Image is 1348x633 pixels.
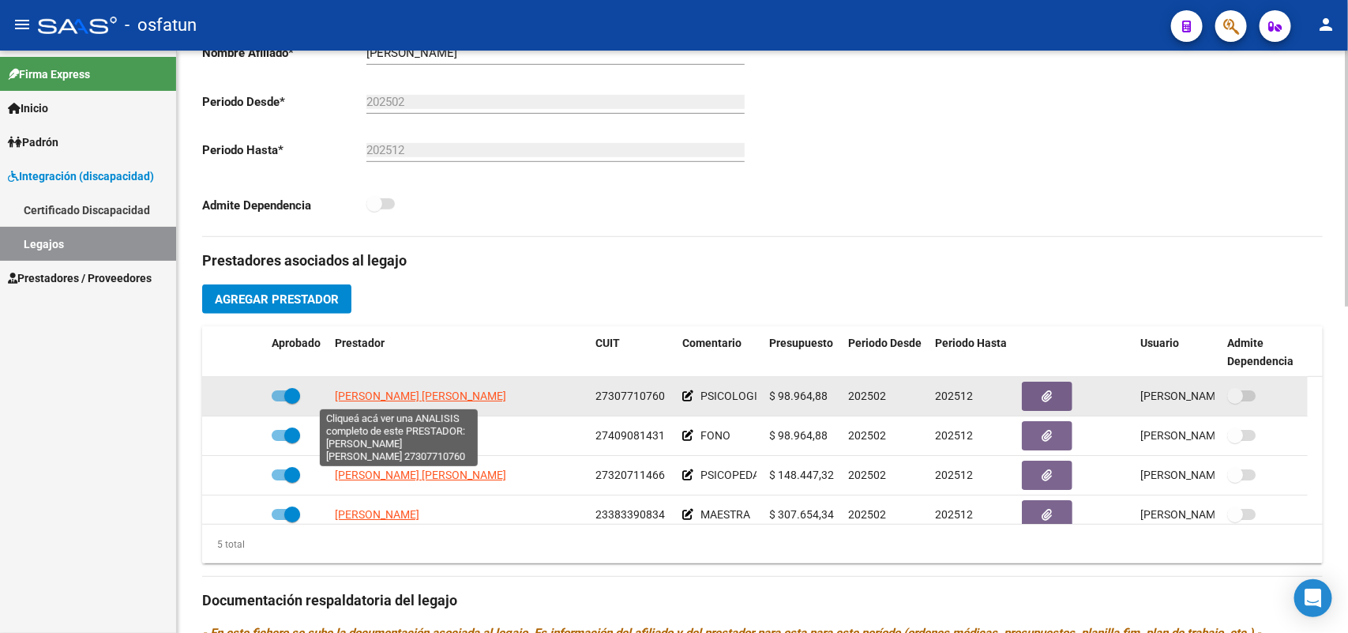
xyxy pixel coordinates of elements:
span: Usuario [1140,337,1179,349]
span: Aprobado [272,337,321,349]
span: Padrón [8,134,58,151]
span: $ 148.447,32 [769,469,834,481]
span: CUIT [595,337,620,349]
span: Integración (discapacidad) [8,168,154,185]
span: PSICOLOGIA [700,390,764,402]
span: 202502 [848,390,886,402]
span: [PERSON_NAME] [DATE] [1140,390,1264,402]
span: 202502 [848,429,886,442]
button: Agregar Prestador [202,284,351,314]
span: 27409081431 [595,429,665,442]
span: 202512 [935,469,973,481]
datatable-header-cell: Periodo Hasta [929,326,1016,379]
span: 202502 [848,508,886,521]
p: Nombre Afiliado [202,44,366,62]
datatable-header-cell: Periodo Desde [842,326,929,379]
span: $ 307.654,34 [769,508,834,521]
mat-icon: person [1316,15,1335,34]
h3: Documentación respaldatoria del legajo [202,590,1323,612]
span: FONO [700,429,730,442]
datatable-header-cell: Prestador [329,326,589,379]
div: 5 total [202,536,245,553]
span: 27320711466 [595,469,665,481]
span: Prestador [335,337,385,349]
datatable-header-cell: Comentario [676,326,763,379]
span: $ 98.964,88 [769,429,828,442]
p: Periodo Hasta [202,141,366,159]
datatable-header-cell: CUIT [589,326,676,379]
span: 202512 [935,508,973,521]
datatable-header-cell: Aprobado [265,326,329,379]
span: [PERSON_NAME] [335,508,419,521]
span: Firma Express [8,66,90,83]
div: Open Intercom Messenger [1294,579,1332,617]
span: 27307710760 [595,390,665,402]
span: [PERSON_NAME] [DATE] [1140,429,1264,442]
span: 23383390834 [595,508,665,521]
span: [PERSON_NAME] [PERSON_NAME] [335,469,506,481]
span: Admite Dependencia [1227,337,1294,367]
span: Presupuesto [769,337,833,349]
span: 202512 [935,429,973,442]
span: 202512 [935,390,973,402]
span: - osfatun [125,8,197,43]
span: $ 98.964,88 [769,390,828,402]
datatable-header-cell: Usuario [1134,326,1221,379]
span: Comentario [682,337,742,349]
datatable-header-cell: Presupuesto [763,326,842,379]
p: Periodo Desde [202,93,366,111]
span: Inicio [8,100,48,117]
span: Periodo Hasta [935,337,1007,349]
datatable-header-cell: Admite Dependencia [1221,326,1308,379]
span: Prestadores / Proveedores [8,269,152,287]
span: [PERSON_NAME] [DATE] [1140,469,1264,481]
span: MAESTRA [700,508,750,521]
span: Periodo Desde [848,337,922,349]
mat-icon: menu [13,15,32,34]
h3: Prestadores asociados al legajo [202,250,1323,272]
span: PSICOPEDAGOGIA [700,469,794,481]
span: [PERSON_NAME] [DATE] [1140,508,1264,521]
span: Agregar Prestador [215,292,339,307]
span: [PERSON_NAME] [PERSON_NAME] [335,390,506,402]
span: 202502 [848,469,886,481]
span: [PERSON_NAME] [335,429,419,442]
p: Admite Dependencia [202,197,366,214]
